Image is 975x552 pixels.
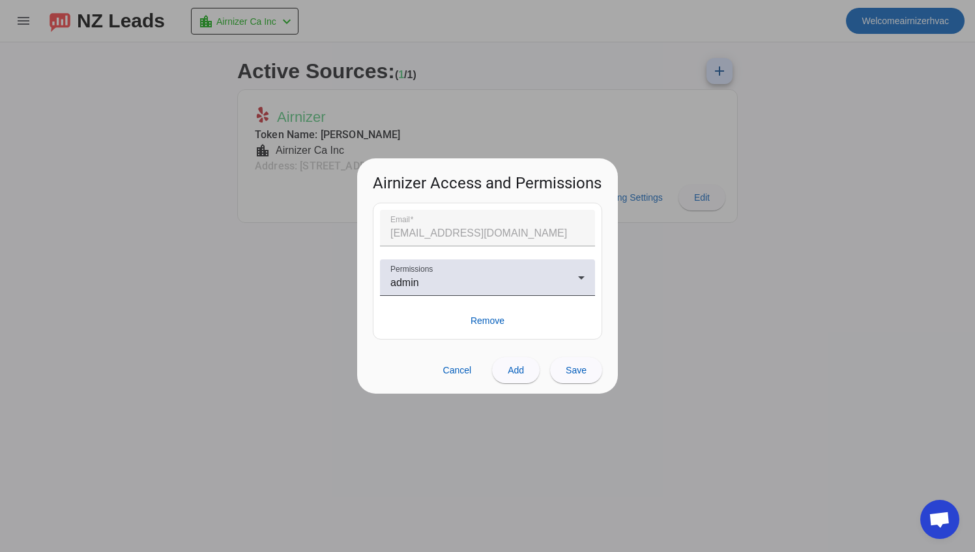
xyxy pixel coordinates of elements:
[443,365,472,375] span: Cancel
[471,314,504,327] span: Remove
[508,365,524,375] span: Add
[550,357,602,383] button: Save
[492,357,540,383] button: Add
[380,309,595,332] button: Remove
[390,277,419,288] span: admin
[433,357,482,383] button: Cancel
[920,500,959,539] div: Open chat
[357,158,618,202] h1: Airnizer Access and Permissions
[390,265,433,274] mat-label: Permissions
[566,365,587,375] span: Save
[390,216,410,224] mat-label: Email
